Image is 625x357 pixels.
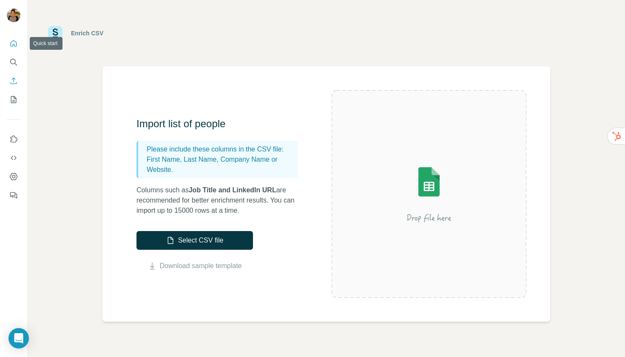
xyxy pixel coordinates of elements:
[136,117,307,131] h3: Import list of people
[7,131,20,147] button: Use Surfe on LinkedIn
[7,73,20,89] button: Enrich CSV
[136,261,253,271] button: Download sample template
[160,261,242,271] a: Download sample template
[9,328,29,348] div: Open Intercom Messenger
[7,36,20,51] button: Quick start
[352,143,506,245] img: Surfe Illustration - Drop file here or select below
[7,169,20,184] button: Dashboard
[147,144,295,154] p: Please include these columns in the CSV file:
[136,185,307,216] p: Columns such as are recommended for better enrichment results. You can import up to 15000 rows at...
[189,186,276,194] span: Job Title and LinkedIn URL
[147,154,295,175] p: First Name, Last Name, Company Name or Website.
[7,188,20,203] button: Feedback
[71,29,103,37] div: Enrich CSV
[7,150,20,166] button: Use Surfe API
[7,92,20,107] button: My lists
[7,9,20,22] img: Avatar
[7,54,20,70] button: Search
[136,231,253,250] button: Select CSV file
[48,26,62,40] img: Surfe Logo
